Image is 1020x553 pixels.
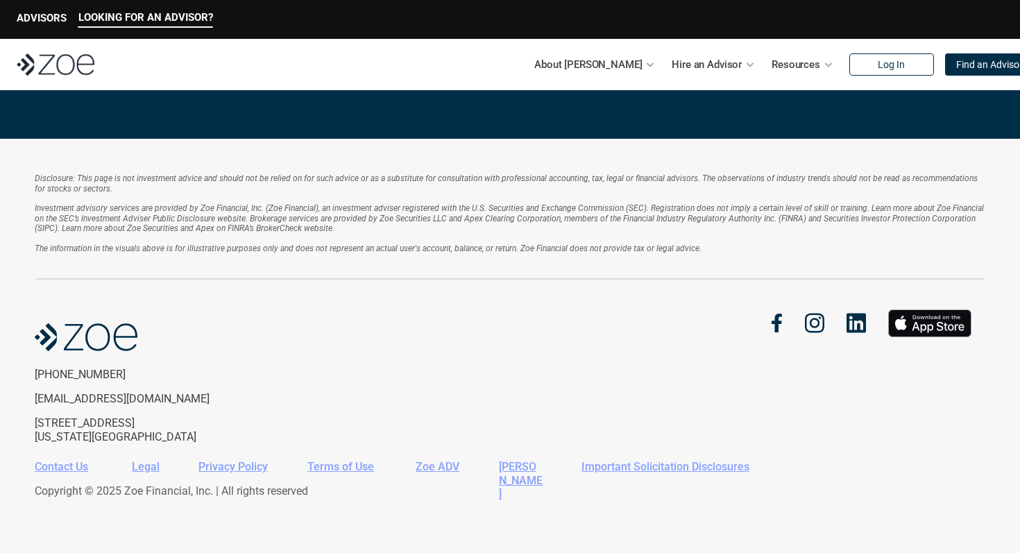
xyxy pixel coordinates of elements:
[35,460,88,473] a: Contact Us
[772,54,820,75] p: Resources
[416,460,459,473] a: Zoe ADV
[307,460,374,473] a: Terms of Use
[132,460,160,473] a: Legal
[35,484,975,497] p: Copyright © 2025 Zoe Financial, Inc. | All rights reserved
[534,54,642,75] p: About [PERSON_NAME]
[35,392,262,405] p: [EMAIL_ADDRESS][DOMAIN_NAME]
[499,460,543,500] a: [PERSON_NAME]
[672,54,742,75] p: Hire an Advisor
[35,368,262,381] p: [PHONE_NUMBER]
[35,244,702,253] em: The information in the visuals above is for illustrative purposes only and does not represent an ...
[78,11,213,24] p: LOOKING FOR AN ADVISOR?
[35,173,980,193] em: Disclosure: This page is not investment advice and should not be relied on for such advice or as ...
[849,53,934,76] a: Log In
[198,460,268,473] a: Privacy Policy
[35,416,262,443] p: [STREET_ADDRESS] [US_STATE][GEOGRAPHIC_DATA]
[17,12,67,24] p: ADVISORS
[35,203,986,233] em: Investment advisory services are provided by Zoe Financial, Inc. (Zoe Financial), an investment a...
[878,59,905,71] p: Log In
[581,460,749,473] a: Important Solicitation Disclosures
